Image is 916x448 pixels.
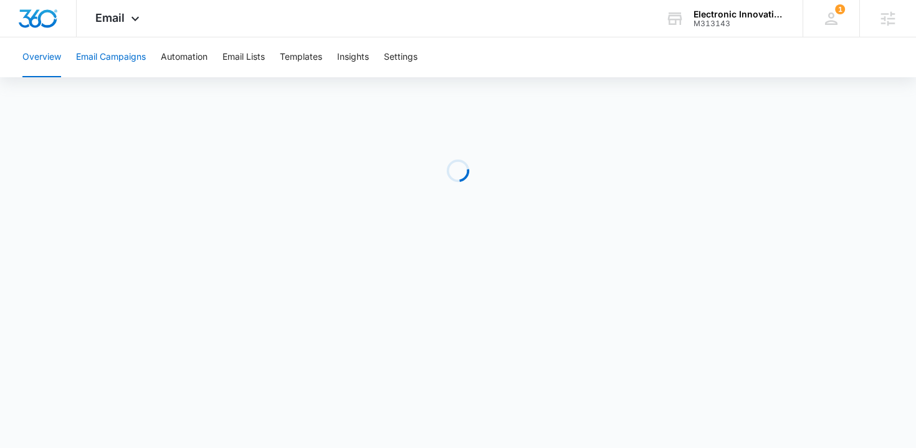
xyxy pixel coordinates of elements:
button: Email Campaigns [76,37,146,77]
div: notifications count [835,4,845,14]
div: account id [694,19,785,28]
button: Settings [384,37,417,77]
div: account name [694,9,785,19]
span: 1 [835,4,845,14]
button: Templates [280,37,322,77]
button: Overview [22,37,61,77]
button: Insights [337,37,369,77]
button: Email Lists [222,37,265,77]
span: Email [95,11,125,24]
button: Automation [161,37,208,77]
